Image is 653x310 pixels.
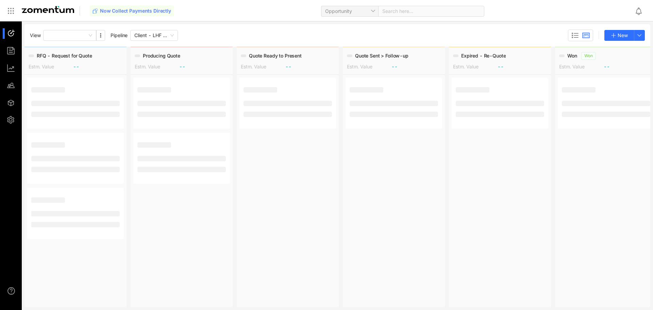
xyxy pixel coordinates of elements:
[604,30,634,41] button: New
[285,63,291,70] span: --
[581,52,596,60] span: Won
[391,63,398,70] span: --
[73,63,79,70] span: --
[241,64,266,69] span: Estm. Value
[179,63,185,70] span: --
[635,3,648,19] div: Notifications
[22,6,74,13] img: Zomentum Logo
[100,7,171,14] span: Now Collect Payments Directly
[134,30,174,40] span: Client - LHF Low Value / Simple Sales Pipeline
[567,52,577,59] span: Won
[604,63,610,70] span: --
[90,5,174,16] button: Now Collect Payments Directly
[111,32,128,39] span: Pipeline
[453,64,478,69] span: Estm. Value
[355,52,408,59] span: Quote Sent > Follow-up
[618,32,628,39] span: New
[498,63,504,70] span: --
[30,32,40,39] span: View
[37,52,92,59] span: RFQ - Request for Quote
[325,6,374,16] span: Opportunity
[347,64,372,69] span: Estm. Value
[29,64,54,69] span: Estm. Value
[461,52,506,59] span: Expired - Re-Quote
[249,52,302,59] span: Quote Ready to Present
[135,64,160,69] span: Estm. Value
[559,64,584,69] span: Estm. Value
[143,52,180,59] span: Producing Quote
